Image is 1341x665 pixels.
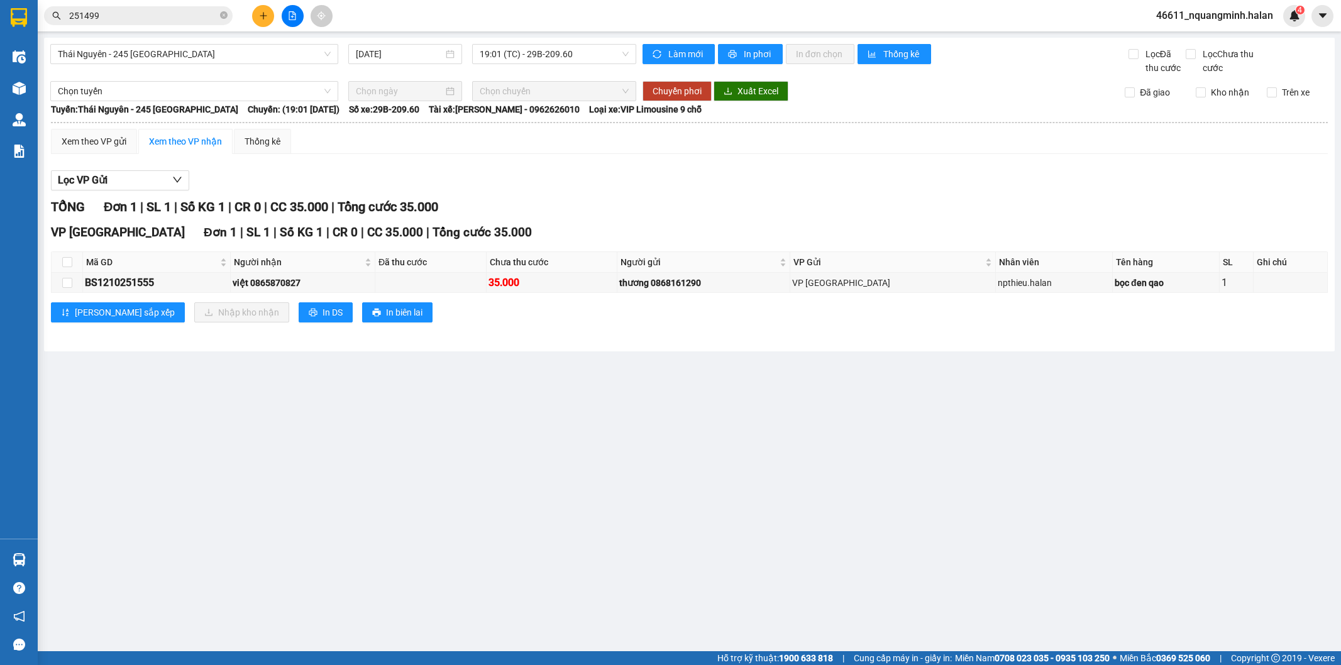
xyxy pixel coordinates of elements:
span: | [331,199,334,214]
div: bọc đen qao [1115,276,1217,290]
img: warehouse-icon [13,82,26,95]
span: Loại xe: VIP Limousine 9 chỗ [589,102,702,116]
span: Miền Nam [955,651,1110,665]
span: Tổng cước 35.000 [338,199,438,214]
span: CC 35.000 [367,225,423,239]
span: In DS [323,305,343,319]
span: [PERSON_NAME] sắp xếp [75,305,175,319]
span: Lọc VP Gửi [58,172,108,188]
span: ⚪️ [1113,656,1117,661]
span: CR 0 [333,225,358,239]
span: question-circle [13,582,25,594]
img: warehouse-icon [13,113,26,126]
input: Tìm tên, số ĐT hoặc mã đơn [69,9,218,23]
span: VP Gửi [793,255,983,269]
span: sync [653,50,663,60]
th: SL [1220,252,1254,273]
span: Lọc Đã thu cước [1140,47,1186,75]
strong: 0708 023 035 - 0935 103 250 [995,653,1110,663]
td: BS1210251555 [83,273,231,293]
b: Tuyến: Thái Nguyên - 245 [GEOGRAPHIC_DATA] [51,104,238,114]
strong: 0369 525 060 [1156,653,1210,663]
div: BS1210251555 [85,275,228,290]
button: file-add [282,5,304,27]
th: Nhân viên [996,252,1113,273]
div: Thống kê [245,135,280,148]
img: solution-icon [13,145,26,158]
span: sort-ascending [61,308,70,318]
span: printer [372,308,381,318]
td: VP Bắc Sơn [790,273,996,293]
span: down [172,175,182,185]
span: download [724,87,732,97]
button: Chuyển phơi [643,81,712,101]
span: | [842,651,844,665]
span: Đã giao [1135,85,1175,99]
span: Làm mới [668,47,705,61]
span: caret-down [1317,10,1328,21]
button: bar-chartThống kê [858,44,931,64]
span: Xuất Excel [737,84,778,98]
span: printer [309,308,317,318]
span: Số KG 1 [180,199,225,214]
span: 19:01 (TC) - 29B-209.60 [480,45,628,63]
button: syncLàm mới [643,44,715,64]
span: Tổng cước 35.000 [433,225,532,239]
span: search [52,11,61,20]
span: Đơn 1 [204,225,237,239]
th: Tên hàng [1113,252,1220,273]
button: printerIn phơi [718,44,783,64]
input: Chọn ngày [356,84,443,98]
img: warehouse-icon [13,553,26,566]
span: | [140,199,143,214]
div: Xem theo VP nhận [149,135,222,148]
div: việt 0865870827 [233,276,373,290]
span: | [264,199,267,214]
span: Miền Bắc [1120,651,1210,665]
span: | [1220,651,1222,665]
span: notification [13,610,25,622]
th: Đã thu cước [375,252,487,273]
div: 35.000 [488,275,615,290]
th: Chưa thu cước [487,252,617,273]
button: Lọc VP Gửi [51,170,189,190]
span: Người nhận [234,255,363,269]
span: 46611_nquangminh.halan [1146,8,1283,23]
span: Chọn tuyến [58,82,331,101]
span: | [273,225,277,239]
span: | [228,199,231,214]
span: Chuyến: (19:01 [DATE]) [248,102,339,116]
span: Thống kê [883,47,921,61]
span: Đơn 1 [104,199,137,214]
input: 12/10/2025 [356,47,443,61]
span: Số KG 1 [280,225,323,239]
th: Ghi chú [1254,252,1328,273]
span: In biên lai [386,305,422,319]
div: npthieu.halan [998,276,1110,290]
sup: 4 [1296,6,1305,14]
span: file-add [288,11,297,20]
span: printer [728,50,739,60]
span: Chọn chuyến [480,82,628,101]
span: close-circle [220,10,228,22]
span: Cung cấp máy in - giấy in: [854,651,952,665]
strong: 1900 633 818 [779,653,833,663]
span: Số xe: 29B-209.60 [349,102,419,116]
button: printerIn DS [299,302,353,322]
span: Thái Nguyên - 245 Quang Trung [58,45,331,63]
span: | [240,225,243,239]
span: TỔNG [51,199,85,214]
span: CC 35.000 [270,199,328,214]
button: downloadXuất Excel [714,81,788,101]
span: plus [259,11,268,20]
button: aim [311,5,333,27]
div: 1 [1222,275,1251,290]
span: | [326,225,329,239]
span: Lọc Chưa thu cước [1198,47,1271,75]
span: 4 [1298,6,1302,14]
button: In đơn chọn [786,44,854,64]
span: aim [317,11,326,20]
span: Trên xe [1277,85,1315,99]
span: Tài xế: [PERSON_NAME] - 0962626010 [429,102,580,116]
span: Hỗ trợ kỹ thuật: [717,651,833,665]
